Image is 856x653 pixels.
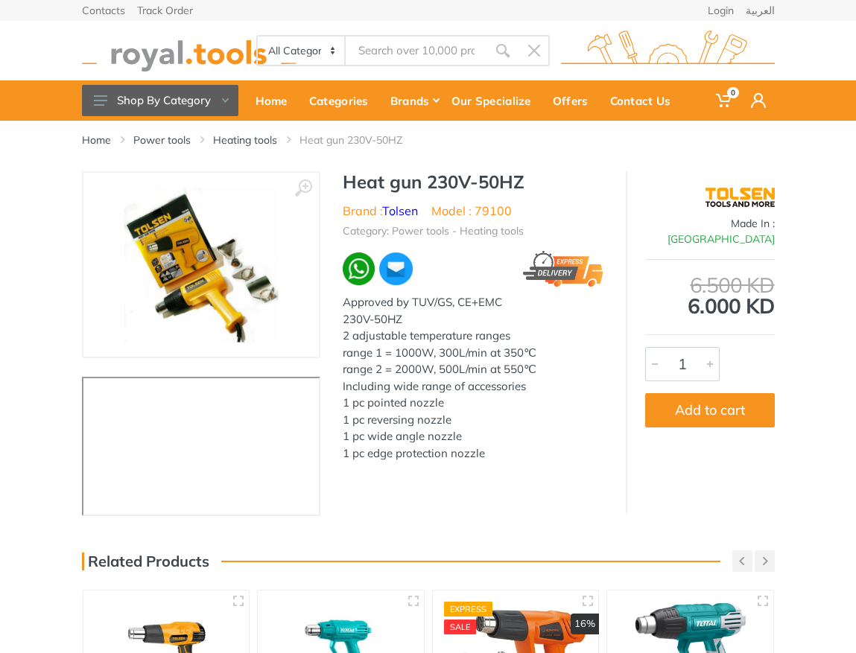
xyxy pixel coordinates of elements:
[445,85,546,116] div: Our Specialize
[523,251,603,287] img: express.png
[561,31,775,71] img: royal.tools Logo
[299,133,425,147] li: Heat gun 230V-50HZ
[431,202,512,220] li: Model : 79100
[708,5,734,16] a: Login
[384,85,445,116] div: Brands
[302,85,384,116] div: Categories
[249,85,302,116] div: Home
[746,5,775,16] a: العربية
[343,252,375,285] img: wa.webp
[137,5,193,16] a: Track Order
[133,133,191,147] a: Power tools
[343,223,524,239] li: Category: Power tools - Heating tools
[302,80,384,121] a: Categories
[82,31,296,71] img: royal.tools Logo
[668,232,775,246] span: [GEOGRAPHIC_DATA]
[707,80,742,121] a: 0
[378,251,413,287] img: ma.webp
[124,188,278,342] img: Royal Tools - Heat gun 230V-50HZ
[603,80,686,121] a: Contact Us
[213,133,277,147] a: Heating tools
[444,619,477,634] div: SALE
[445,80,546,121] a: Our Specialize
[82,85,238,116] button: Shop By Category
[82,5,125,16] a: Contacts
[444,602,493,617] div: Express
[645,216,775,247] div: Made In :
[603,85,686,116] div: Contact Us
[645,275,775,296] div: 6.500 KD
[346,35,487,66] input: Site search
[343,202,418,220] li: Brand :
[82,552,209,570] h3: Related Products
[546,80,603,121] a: Offers
[382,203,418,218] a: Tolsen
[706,179,775,216] img: Tolsen
[546,85,603,116] div: Offers
[645,393,775,427] button: Add to cart
[82,133,111,147] a: Home
[343,294,603,479] div: Approved by TUV/GS, CE+EMC 230V-50HZ 2 adjustable temperature ranges range 1 = 1000W, 300L/min at...
[249,80,302,121] a: Home
[727,87,739,98] span: 0
[258,36,346,65] select: Category
[82,133,775,147] nav: breadcrumb
[571,614,599,634] div: 16%
[343,171,603,193] h1: Heat gun 230V-50HZ
[645,275,775,316] div: 6.000 KD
